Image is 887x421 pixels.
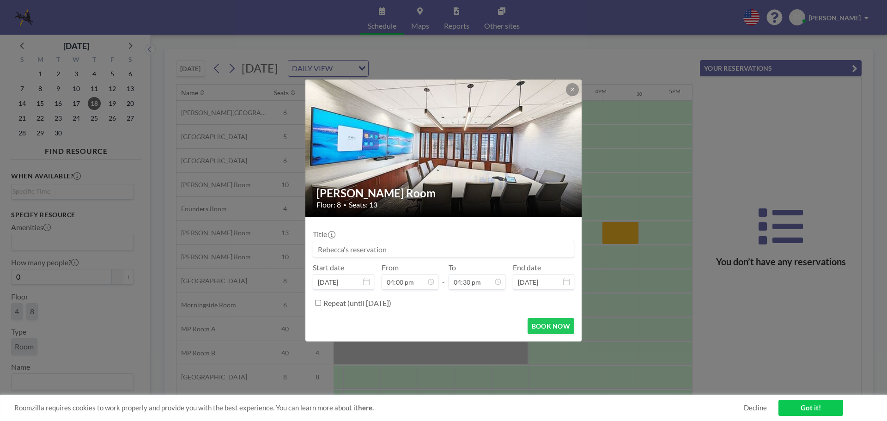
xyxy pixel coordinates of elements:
span: • [343,201,346,208]
label: To [449,263,456,272]
label: End date [513,263,541,272]
h2: [PERSON_NAME] Room [316,186,571,200]
a: Decline [744,403,767,412]
label: Start date [313,263,344,272]
label: Repeat (until [DATE]) [323,299,391,308]
input: Rebecca's reservation [313,241,574,257]
label: From [382,263,399,272]
span: Roomzilla requires cookies to work properly and provide you with the best experience. You can lea... [14,403,744,412]
a: here. [358,403,374,412]
span: - [442,266,445,287]
button: BOOK NOW [528,318,574,334]
label: Title [313,230,334,239]
span: Floor: 8 [316,200,341,209]
span: Seats: 13 [349,200,377,209]
a: Got it! [778,400,843,416]
img: 537.jpg [305,44,583,252]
